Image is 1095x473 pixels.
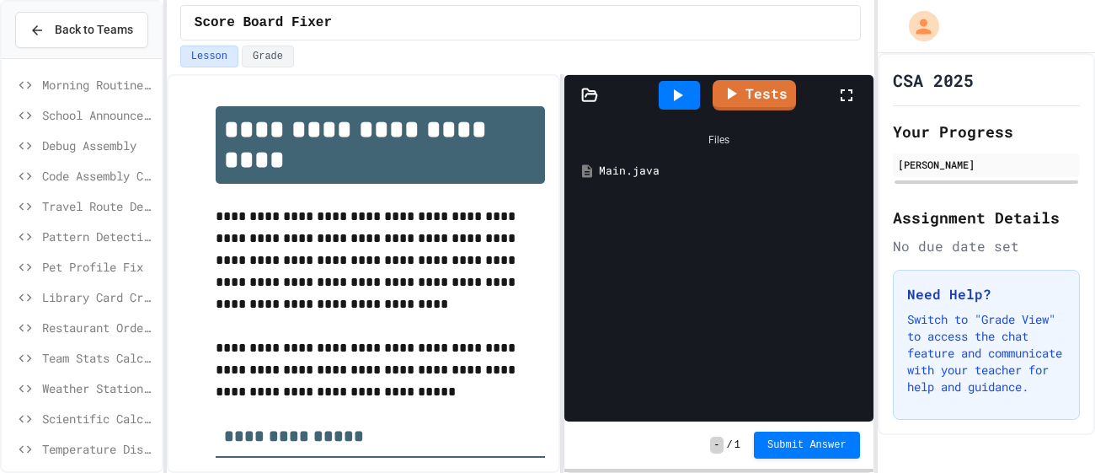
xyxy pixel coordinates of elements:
span: 1 [734,438,740,452]
a: Tests [713,80,796,110]
span: Temperature Display Fix [42,440,155,458]
span: / [727,438,733,452]
button: Back to Teams [15,12,148,48]
button: Submit Answer [754,432,860,459]
div: [PERSON_NAME] [898,157,1075,172]
span: School Announcements [42,106,155,124]
h2: Your Progress [893,120,1080,143]
span: Score Board Fixer [195,13,332,33]
div: Files [573,124,865,156]
span: Pet Profile Fix [42,258,155,276]
h1: CSA 2025 [893,68,974,92]
span: Travel Route Debugger [42,197,155,215]
span: Restaurant Order System [42,319,155,336]
button: Grade [242,46,294,67]
span: Scientific Calculator [42,410,155,427]
span: Team Stats Calculator [42,349,155,367]
span: Back to Teams [55,21,133,39]
h2: Assignment Details [893,206,1080,229]
button: Lesson [180,46,238,67]
span: Morning Routine Fix [42,76,155,94]
span: Debug Assembly [42,137,155,154]
span: Library Card Creator [42,288,155,306]
p: Switch to "Grade View" to access the chat feature and communicate with your teacher for help and ... [907,311,1066,395]
div: Main.java [599,163,863,180]
span: Submit Answer [767,438,847,452]
span: Weather Station Debugger [42,379,155,397]
div: No due date set [893,236,1080,256]
div: My Account [891,7,943,46]
h3: Need Help? [907,284,1066,304]
span: - [710,437,723,454]
span: Pattern Detective [42,228,155,245]
span: Code Assembly Challenge [42,167,155,185]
